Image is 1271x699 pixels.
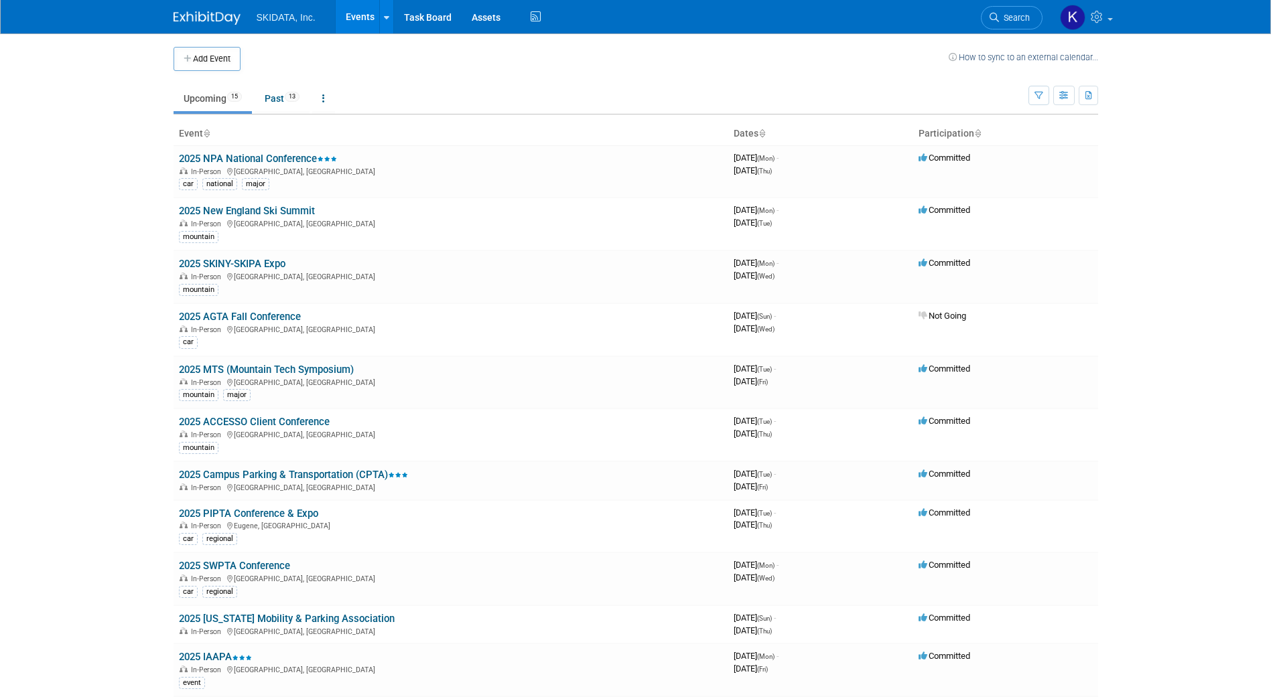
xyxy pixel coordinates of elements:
a: 2025 New England Ski Summit [179,205,315,217]
a: 2025 Campus Parking & Transportation (CPTA) [179,469,408,481]
span: Committed [919,416,970,426]
span: [DATE] [734,508,776,518]
div: [GEOGRAPHIC_DATA], [GEOGRAPHIC_DATA] [179,165,723,176]
img: In-Person Event [180,574,188,581]
span: In-Person [191,483,225,492]
span: In-Person [191,627,225,636]
th: Event [174,123,728,145]
div: [GEOGRAPHIC_DATA], [GEOGRAPHIC_DATA] [179,323,723,334]
span: [DATE] [734,376,768,386]
span: Committed [919,364,970,374]
span: (Thu) [757,431,772,438]
a: 2025 NPA National Conference [179,153,337,165]
span: In-Person [191,167,225,176]
a: 2025 MTS (Mountain Tech Symposium) [179,364,354,376]
a: 2025 [US_STATE] Mobility & Parking Association [179,613,395,625]
button: Add Event [174,47,241,71]
a: 2025 PIPTA Conference & Expo [179,508,318,520]
div: car [179,336,198,348]
span: (Mon) [757,260,775,267]
div: national [202,178,237,190]
img: In-Person Event [180,431,188,437]
span: - [774,469,776,479]
span: (Mon) [757,653,775,660]
span: [DATE] [734,651,779,661]
div: major [223,389,251,401]
span: - [777,258,779,268]
span: - [777,153,779,163]
span: [DATE] [734,165,772,175]
img: In-Person Event [180,666,188,672]
span: In-Person [191,378,225,387]
span: [DATE] [734,218,772,228]
span: Committed [919,651,970,661]
img: In-Person Event [180,378,188,385]
span: (Mon) [757,155,775,162]
span: Search [999,13,1030,23]
div: [GEOGRAPHIC_DATA], [GEOGRAPHIC_DATA] [179,664,723,674]
span: (Thu) [757,167,772,175]
span: 13 [285,92,299,102]
span: (Fri) [757,666,768,673]
span: Committed [919,613,970,623]
a: How to sync to an external calendar... [949,52,1098,62]
div: [GEOGRAPHIC_DATA], [GEOGRAPHIC_DATA] [179,625,723,636]
div: [GEOGRAPHIC_DATA], [GEOGRAPHIC_DATA] [179,481,723,492]
span: [DATE] [734,664,768,674]
span: (Tue) [757,220,772,227]
div: car [179,586,198,598]
span: - [777,560,779,570]
span: [DATE] [734,270,775,281]
span: Committed [919,205,970,215]
span: Committed [919,469,970,479]
a: Search [981,6,1043,29]
span: [DATE] [734,469,776,479]
span: (Thu) [757,627,772,635]
img: In-Person Event [180,167,188,174]
div: car [179,178,198,190]
img: In-Person Event [180,220,188,226]
div: [GEOGRAPHIC_DATA], [GEOGRAPHIC_DATA] [179,376,723,387]
span: Committed [919,508,970,518]
div: [GEOGRAPHIC_DATA], [GEOGRAPHIC_DATA] [179,270,723,281]
span: Not Going [919,311,966,321]
a: Past13 [255,86,310,111]
span: - [777,205,779,215]
span: [DATE] [734,613,776,623]
img: In-Person Event [180,483,188,490]
img: In-Person Event [180,627,188,634]
span: In-Person [191,431,225,439]
img: Kim Masoner [1060,5,1085,30]
span: [DATE] [734,520,772,530]
img: ExhibitDay [174,11,241,25]
div: regional [202,533,237,545]
span: In-Person [191,522,225,530]
span: (Tue) [757,418,772,425]
span: (Wed) [757,273,775,280]
a: 2025 SWPTA Conference [179,560,290,572]
span: In-Person [191,273,225,281]
span: - [777,651,779,661]
span: (Wed) [757,574,775,582]
span: Committed [919,258,970,268]
span: [DATE] [734,153,779,163]
span: Committed [919,153,970,163]
div: [GEOGRAPHIC_DATA], [GEOGRAPHIC_DATA] [179,429,723,439]
div: event [179,677,205,689]
span: [DATE] [734,311,776,321]
span: - [774,508,776,518]
span: [DATE] [734,429,772,439]
span: (Sun) [757,313,772,320]
span: Committed [919,560,970,570]
span: (Tue) [757,510,772,517]
th: Participation [913,123,1098,145]
a: Sort by Event Name [203,128,210,139]
span: (Wed) [757,325,775,333]
span: - [774,364,776,374]
div: regional [202,586,237,598]
a: 2025 SKINY-SKIPA Expo [179,258,285,270]
span: [DATE] [734,625,772,635]
img: In-Person Event [180,273,188,279]
span: - [774,416,776,426]
div: car [179,533,198,545]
